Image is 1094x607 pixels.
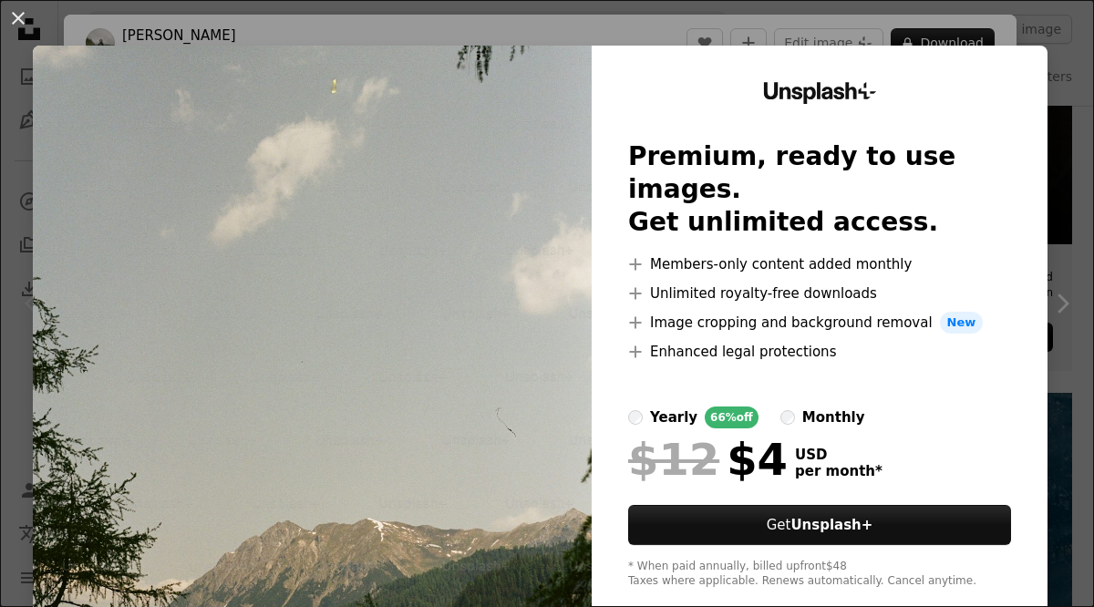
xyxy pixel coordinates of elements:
[628,560,1011,589] div: * When paid annually, billed upfront $48 Taxes where applicable. Renews automatically. Cancel any...
[628,436,719,483] span: $12
[628,283,1011,304] li: Unlimited royalty-free downloads
[795,463,882,479] span: per month *
[628,410,643,425] input: yearly66%off
[790,517,872,533] strong: Unsplash+
[628,312,1011,334] li: Image cropping and background removal
[802,406,865,428] div: monthly
[705,406,759,428] div: 66% off
[795,447,882,463] span: USD
[940,312,984,334] span: New
[628,436,788,483] div: $4
[780,410,795,425] input: monthly
[628,505,1011,545] button: GetUnsplash+
[628,341,1011,363] li: Enhanced legal protections
[650,406,697,428] div: yearly
[628,140,1011,239] h2: Premium, ready to use images. Get unlimited access.
[628,253,1011,275] li: Members-only content added monthly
